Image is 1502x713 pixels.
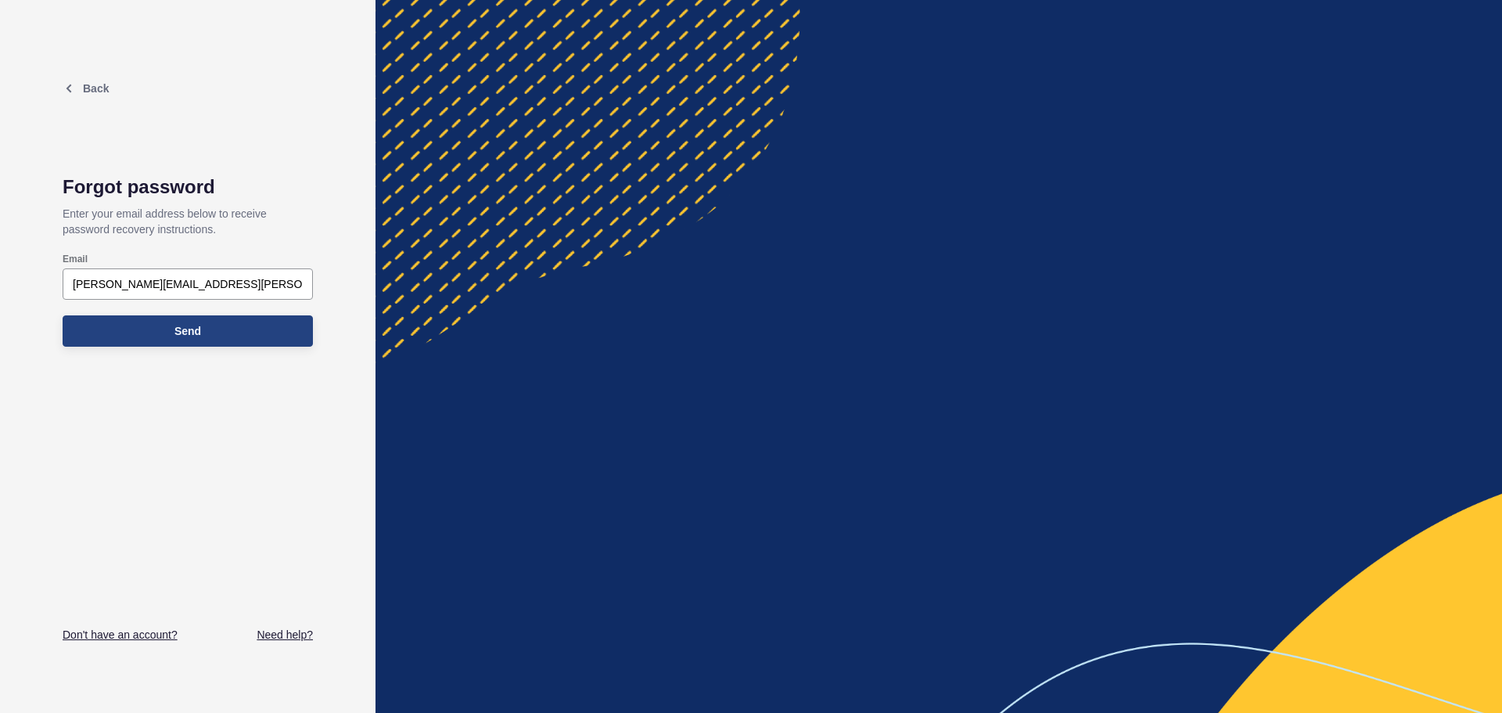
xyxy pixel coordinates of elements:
button: Send [63,315,313,347]
a: Don't have an account? [63,627,178,643]
span: Send [174,323,201,339]
span: Back [83,82,109,95]
h1: Forgot password [63,176,313,198]
a: Back [63,82,109,95]
input: e.g. name@company.com [73,276,303,292]
p: Enter your email address below to receive password recovery instructions. [63,198,313,245]
label: Email [63,253,88,265]
a: Need help? [257,627,313,643]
